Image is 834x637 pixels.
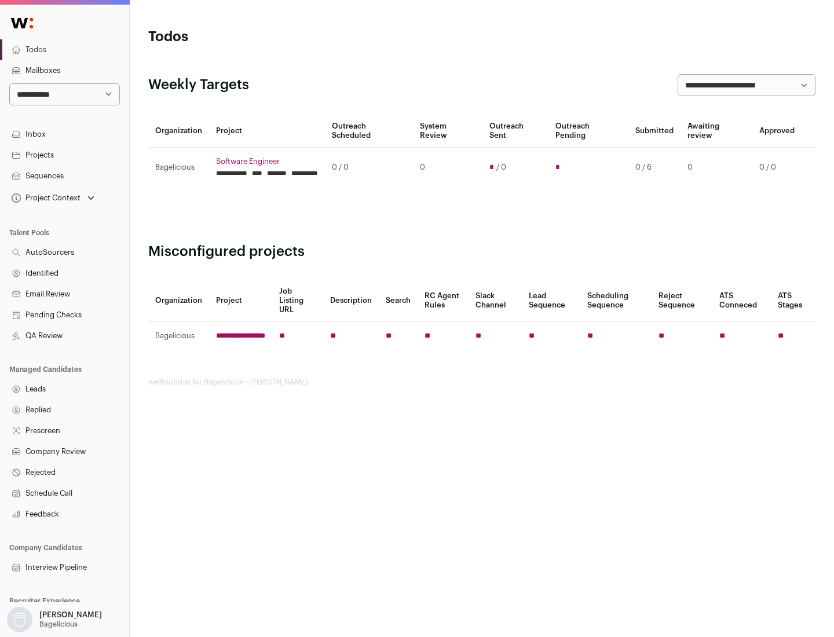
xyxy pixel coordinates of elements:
[209,115,325,148] th: Project
[39,610,102,620] p: [PERSON_NAME]
[712,280,770,322] th: ATS Conneced
[580,280,652,322] th: Scheduling Sequence
[5,12,39,35] img: Wellfound
[148,243,815,261] h2: Misconfigured projects
[325,148,413,188] td: 0 / 0
[752,148,802,188] td: 0 / 0
[148,378,815,387] footer: wellfound:ai for Bagelicious - [PERSON_NAME]
[548,115,628,148] th: Outreach Pending
[379,280,418,322] th: Search
[325,115,413,148] th: Outreach Scheduled
[323,280,379,322] th: Description
[628,148,681,188] td: 0 / 6
[7,607,32,632] img: nopic.png
[628,115,681,148] th: Submitted
[482,115,549,148] th: Outreach Sent
[39,620,78,629] p: Bagelicious
[418,280,468,322] th: RC Agent Rules
[652,280,713,322] th: Reject Sequence
[752,115,802,148] th: Approved
[681,148,752,188] td: 0
[148,148,209,188] td: Bagelicious
[209,280,272,322] th: Project
[522,280,580,322] th: Lead Sequence
[771,280,815,322] th: ATS Stages
[216,157,318,166] a: Software Engineer
[272,280,323,322] th: Job Listing URL
[148,115,209,148] th: Organization
[681,115,752,148] th: Awaiting review
[148,280,209,322] th: Organization
[148,28,371,46] h1: Todos
[9,190,97,206] button: Open dropdown
[5,607,104,632] button: Open dropdown
[469,280,522,322] th: Slack Channel
[148,322,209,350] td: Bagelicious
[496,163,506,172] span: / 0
[148,76,249,94] h2: Weekly Targets
[413,115,482,148] th: System Review
[9,193,81,203] div: Project Context
[413,148,482,188] td: 0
